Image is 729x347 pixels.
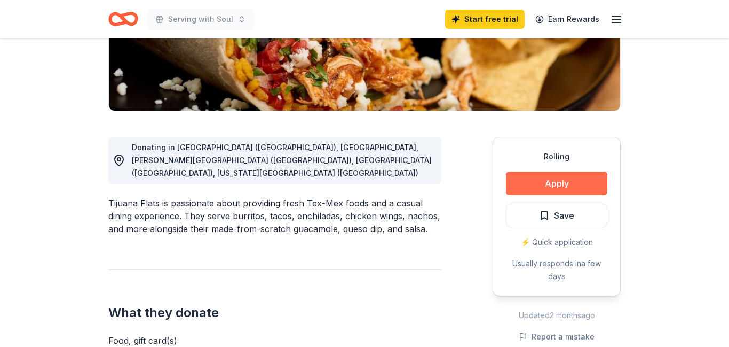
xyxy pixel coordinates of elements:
button: Save [506,204,607,227]
a: Start free trial [445,10,525,29]
span: Serving with Soul [168,13,233,26]
a: Home [108,6,138,32]
div: Usually responds in a few days [506,257,607,283]
button: Report a mistake [519,330,595,343]
span: Donating in [GEOGRAPHIC_DATA] ([GEOGRAPHIC_DATA]), [GEOGRAPHIC_DATA], [PERSON_NAME][GEOGRAPHIC_DA... [132,143,432,178]
div: Updated 2 months ago [493,309,621,322]
button: Serving with Soul [147,9,255,30]
button: Apply [506,172,607,195]
h2: What they donate [108,304,441,321]
div: Food, gift card(s) [108,334,441,347]
div: ⚡️ Quick application [506,236,607,249]
span: Save [554,209,574,222]
a: Earn Rewards [529,10,606,29]
div: Tijuana Flats is passionate about providing fresh Tex-Mex foods and a casual dining experience. T... [108,197,441,235]
div: Rolling [506,150,607,163]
